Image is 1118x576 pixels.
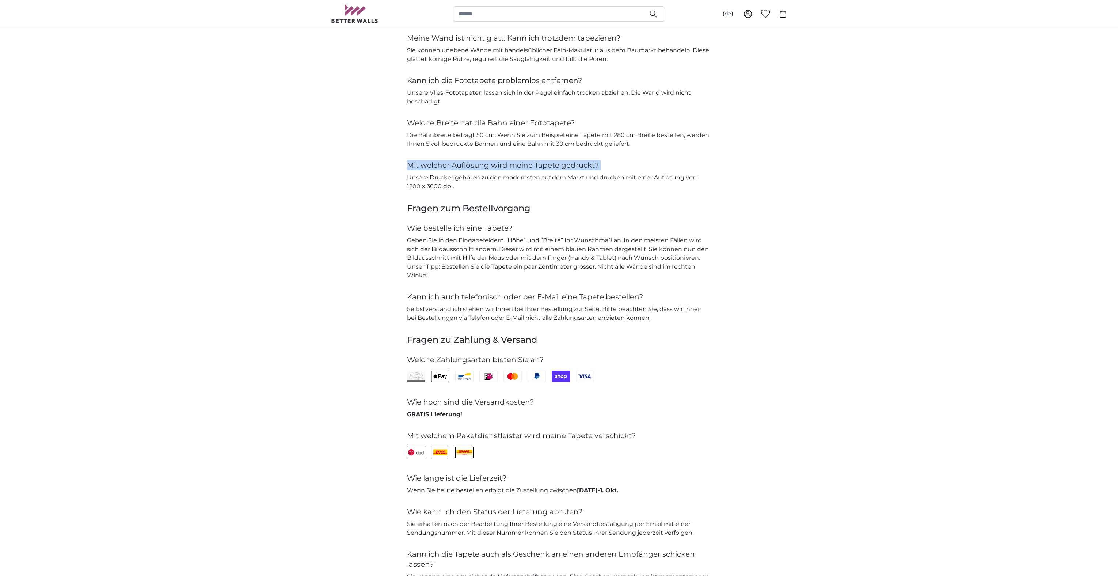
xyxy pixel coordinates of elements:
[407,223,711,233] h4: Wie bestelle ich eine Tapete?
[407,397,711,407] h4: Wie hoch sind die Versandkosten?
[407,520,711,537] p: Sie erhalten nach der Bearbeitung Ihrer Bestellung eine Versandbestätigung per Email mit einer Se...
[407,473,711,483] h4: Wie lange ist die Lieferzeit?
[407,160,711,170] h4: Mit welcher Auflösung wird meine Tapete gedruckt?
[577,487,618,494] b: -
[431,449,449,455] img: DHLINT
[407,236,711,280] p: Geben Sie in den Eingabefeldern “Höhe” und “Breite” Ihr Wunschmaß an. In den meisten Fällen wird ...
[407,549,711,569] h4: Kann ich die Tapete auch als Geschenk an einen anderen Empfänger schicken lassen?
[407,33,711,43] h4: Meine Wand ist nicht glatt. Kann ich trotzdem tapezieren?
[407,75,711,86] h4: Kann ich die Fototapete problemlos entfernen?
[407,355,711,365] h4: Welche Zahlungsarten bieten Sie an?
[577,487,598,494] span: [DATE]
[407,371,425,382] img: Rechnung
[407,449,425,455] img: DPD
[407,305,711,322] p: Selbstverständlich stehen wir Ihnen bei Ihrer Bestellung zur Seite. Bitte beachten Sie, dass wir ...
[407,173,711,191] p: Unsere Drucker gehören zu den modernsten auf dem Markt und drucken mit einer Auflösung von 1200 x...
[407,46,711,64] p: Sie können unebene Wände mit handelsüblicher Fein-Makulatur aus dem Baumarkt behandeln. Diese glä...
[407,431,711,441] h4: Mit welchem Paketdienstleister wird meine Tapete verschickt?
[407,202,711,214] h3: Fragen zum Bestellvorgang
[600,487,618,494] span: 1. Okt.
[407,118,711,128] h4: Welche Breite hat die Bahn einer Fototapete?
[407,507,711,517] h4: Wie kann ich den Status der Lieferung abrufen?
[717,7,739,20] button: (de)
[407,131,711,148] p: Die Bahnbreite beträgt 50 cm. Wenn Sie zum Beispiel eine Tapete mit 280 cm Breite bestellen, werd...
[407,411,462,418] span: GRATIS Lieferung!
[407,88,711,106] p: Unsere Vlies-Fototapeten lassen sich in der Regel einfach trocken abziehen. Die Wand wird nicht b...
[407,292,711,302] h4: Kann ich auch telefonisch oder per E-Mail eine Tapete bestellen?
[331,4,379,23] img: Betterwalls
[456,449,473,455] img: DEX
[407,486,711,495] p: Wenn Sie heute bestellen erfolgt die Zustellung zwischen
[407,334,711,346] h3: Fragen zu Zahlung & Versand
